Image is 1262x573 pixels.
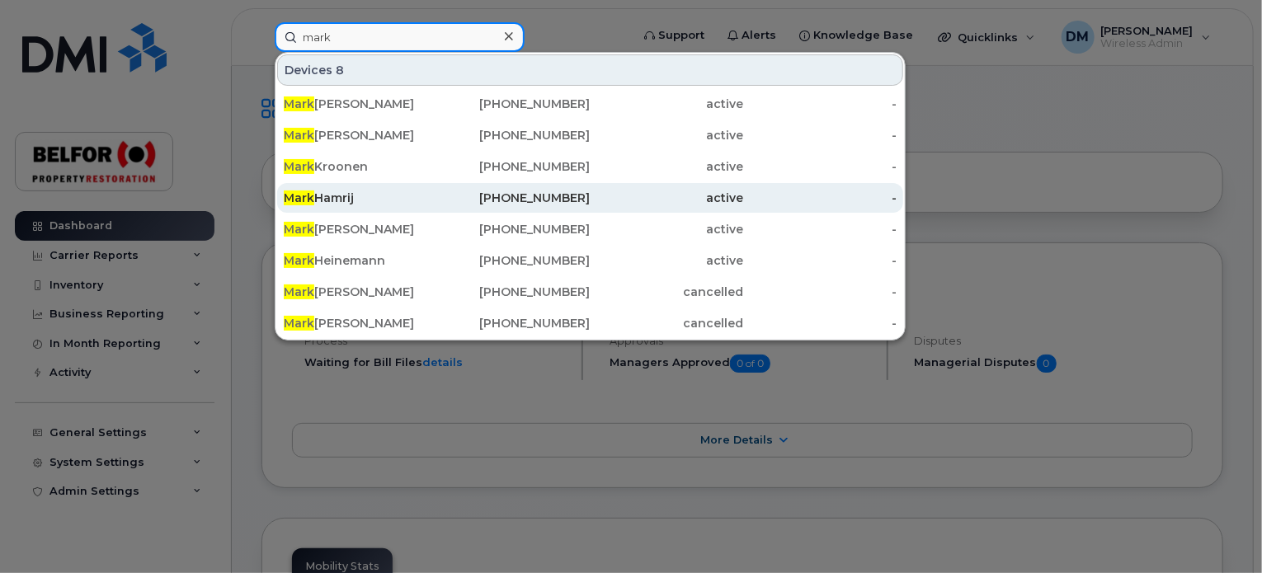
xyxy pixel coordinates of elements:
[743,315,897,331] div: -
[591,96,744,112] div: active
[284,315,437,331] div: [PERSON_NAME]
[284,222,314,237] span: Mark
[284,316,314,331] span: Mark
[437,127,591,143] div: [PHONE_NUMBER]
[284,96,314,111] span: Mark
[284,158,437,175] div: Kroonen
[437,158,591,175] div: [PHONE_NUMBER]
[591,315,744,331] div: cancelled
[277,214,903,244] a: Mark[PERSON_NAME][PHONE_NUMBER]active-
[591,190,744,206] div: active
[284,190,437,206] div: Hamrij
[743,158,897,175] div: -
[284,253,314,268] span: Mark
[277,54,903,86] div: Devices
[284,252,437,269] div: Heinemann
[437,315,591,331] div: [PHONE_NUMBER]
[743,127,897,143] div: -
[437,190,591,206] div: [PHONE_NUMBER]
[743,284,897,300] div: -
[277,277,903,307] a: Mark[PERSON_NAME][PHONE_NUMBER]cancelled-
[591,221,744,237] div: active
[336,62,344,78] span: 8
[284,284,314,299] span: Mark
[437,252,591,269] div: [PHONE_NUMBER]
[277,308,903,338] a: Mark[PERSON_NAME][PHONE_NUMBER]cancelled-
[284,96,437,112] div: [PERSON_NAME]
[591,252,744,269] div: active
[591,127,744,143] div: active
[591,284,744,300] div: cancelled
[591,158,744,175] div: active
[743,96,897,112] div: -
[437,284,591,300] div: [PHONE_NUMBER]
[284,221,437,237] div: [PERSON_NAME]
[437,96,591,112] div: [PHONE_NUMBER]
[284,284,437,300] div: [PERSON_NAME]
[284,159,314,174] span: Mark
[743,221,897,237] div: -
[277,183,903,213] a: MarkHamrij[PHONE_NUMBER]active-
[437,221,591,237] div: [PHONE_NUMBER]
[284,127,437,143] div: [PERSON_NAME]
[743,190,897,206] div: -
[277,89,903,119] a: Mark[PERSON_NAME][PHONE_NUMBER]active-
[284,190,314,205] span: Mark
[284,128,314,143] span: Mark
[277,246,903,275] a: MarkHeinemann[PHONE_NUMBER]active-
[277,120,903,150] a: Mark[PERSON_NAME][PHONE_NUMBER]active-
[277,152,903,181] a: MarkKroonen[PHONE_NUMBER]active-
[743,252,897,269] div: -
